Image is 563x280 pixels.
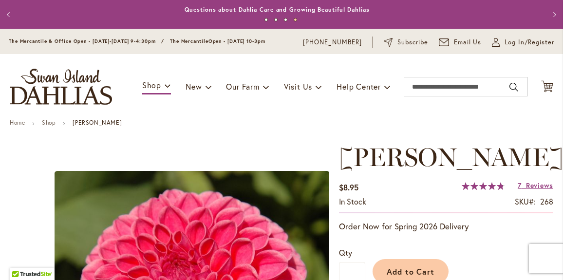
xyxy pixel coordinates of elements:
[226,81,259,92] span: Our Farm
[284,81,312,92] span: Visit Us
[339,247,352,258] span: Qty
[9,38,208,44] span: The Mercantile & Office Open - [DATE]-[DATE] 9-4:30pm / The Mercantile
[518,181,522,190] span: 7
[397,37,428,47] span: Subscribe
[264,18,268,21] button: 1 of 4
[186,81,202,92] span: New
[387,266,435,277] span: Add to Cart
[7,245,35,273] iframe: Launch Accessibility Center
[142,80,161,90] span: Shop
[339,196,366,206] span: In stock
[10,119,25,126] a: Home
[339,196,366,207] div: Availability
[505,37,554,47] span: Log In/Register
[185,6,369,13] a: Questions about Dahlia Care and Growing Beautiful Dahlias
[462,182,505,190] div: 97%
[339,182,358,192] span: $8.95
[492,37,554,47] a: Log In/Register
[284,18,287,21] button: 3 of 4
[303,37,362,47] a: [PHONE_NUMBER]
[42,119,56,126] a: Shop
[337,81,381,92] span: Help Center
[540,196,553,207] div: 268
[544,5,563,24] button: Next
[294,18,297,21] button: 4 of 4
[518,181,553,190] a: 7 Reviews
[73,119,122,126] strong: [PERSON_NAME]
[10,69,112,105] a: store logo
[526,181,553,190] span: Reviews
[208,38,265,44] span: Open - [DATE] 10-3pm
[339,221,553,232] p: Order Now for Spring 2026 Delivery
[439,37,482,47] a: Email Us
[454,37,482,47] span: Email Us
[274,18,278,21] button: 2 of 4
[515,196,536,206] strong: SKU
[384,37,428,47] a: Subscribe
